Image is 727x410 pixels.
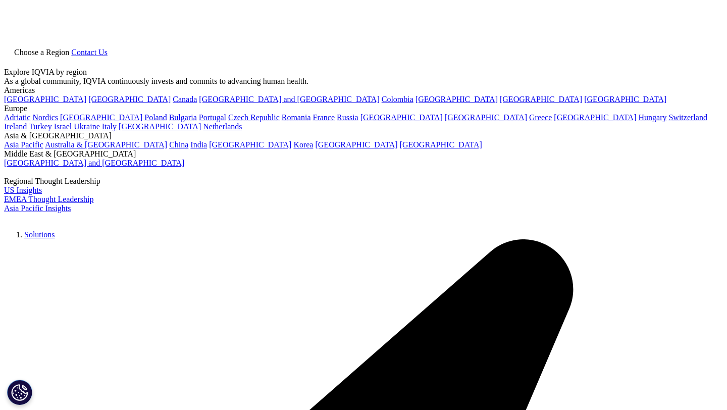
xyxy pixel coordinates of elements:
div: Explore IQVIA by region [4,68,723,77]
a: Asia Pacific [4,140,43,149]
a: Canada [173,95,197,104]
a: [GEOGRAPHIC_DATA] [445,113,527,122]
a: Poland [144,113,167,122]
a: Korea [293,140,313,149]
a: Greece [529,113,552,122]
a: [GEOGRAPHIC_DATA] and [GEOGRAPHIC_DATA] [4,159,184,167]
a: Italy [102,122,117,131]
a: Bulgaria [169,113,197,122]
a: [GEOGRAPHIC_DATA] [500,95,582,104]
a: Turkey [29,122,52,131]
div: Regional Thought Leadership [4,177,723,186]
a: Switzerland [668,113,707,122]
a: Adriatic [4,113,30,122]
a: Colombia [382,95,413,104]
a: [GEOGRAPHIC_DATA] [360,113,443,122]
a: [GEOGRAPHIC_DATA] and [GEOGRAPHIC_DATA] [199,95,379,104]
div: Middle East & [GEOGRAPHIC_DATA] [4,149,723,159]
a: India [190,140,207,149]
a: [GEOGRAPHIC_DATA] [88,95,171,104]
div: As a global community, IQVIA continuously invests and commits to advancing human health. [4,77,723,86]
a: [GEOGRAPHIC_DATA] [315,140,397,149]
div: Americas [4,86,723,95]
a: Nordics [32,113,58,122]
a: [GEOGRAPHIC_DATA] [119,122,201,131]
a: Portugal [199,113,226,122]
span: Choose a Region [14,48,69,57]
a: Russia [337,113,358,122]
a: [GEOGRAPHIC_DATA] [4,95,86,104]
a: Ireland [4,122,27,131]
a: China [169,140,188,149]
a: [GEOGRAPHIC_DATA] [584,95,666,104]
a: Ukraine [74,122,100,131]
div: Europe [4,104,723,113]
a: US Insights [4,186,42,194]
a: Australia & [GEOGRAPHIC_DATA] [45,140,167,149]
a: [GEOGRAPHIC_DATA] [400,140,482,149]
a: EMEA Thought Leadership [4,195,93,203]
div: Asia & [GEOGRAPHIC_DATA] [4,131,723,140]
a: Contact Us [71,48,108,57]
a: Netherlands [203,122,242,131]
a: [GEOGRAPHIC_DATA] [209,140,291,149]
a: Asia Pacific Insights [4,204,71,213]
button: Cookie Settings [7,380,32,405]
a: [GEOGRAPHIC_DATA] [554,113,636,122]
a: [GEOGRAPHIC_DATA] [60,113,142,122]
a: Romania [282,113,311,122]
a: [GEOGRAPHIC_DATA] [416,95,498,104]
a: Hungary [638,113,666,122]
a: France [313,113,335,122]
a: Israel [54,122,72,131]
a: Solutions [24,230,55,239]
a: Czech Republic [228,113,280,122]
